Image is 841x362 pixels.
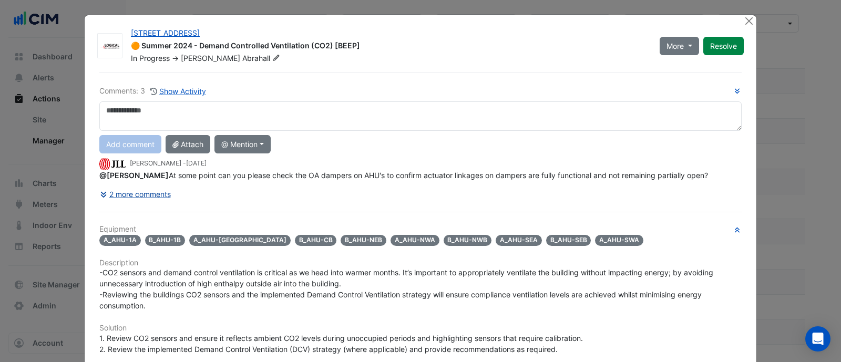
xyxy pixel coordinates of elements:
[666,40,684,51] span: More
[131,54,170,63] span: In Progress
[189,235,291,246] span: A_AHU-[GEOGRAPHIC_DATA]
[660,37,699,55] button: More
[99,235,141,246] span: A_AHU-1A
[242,53,282,64] span: Abrahall
[99,334,583,354] span: 1. Review CO2 sensors and ensure it reflects ambient CO2 levels during unoccupied periods and hig...
[145,235,186,246] span: B_AHU-1B
[805,326,830,351] div: Open Intercom Messenger
[98,41,122,51] img: Logical Building Automation
[130,159,207,168] small: [PERSON_NAME] -
[743,15,754,26] button: Close
[149,85,207,97] button: Show Activity
[99,268,715,310] span: -CO2 sensors and demand control ventilation is critical as we head into warmer months. It’s impor...
[181,54,240,63] span: [PERSON_NAME]
[99,158,126,170] img: JLL Macquarie University
[444,235,492,246] span: B_AHU-NWB
[496,235,542,246] span: A_AHU-SEA
[99,171,708,180] span: At some point can you please check the OA dampers on AHU's to confirm actuator linkages on damper...
[99,185,171,203] button: 2 more comments
[99,258,742,267] h6: Description
[703,37,744,55] button: Resolve
[99,85,207,97] div: Comments: 3
[131,28,200,37] a: [STREET_ADDRESS]
[186,159,207,167] span: 2025-05-16 11:04:11
[131,40,647,53] div: 🟠 Summer 2024 - Demand Controlled Ventilation (CO2) [BEEP]
[99,324,742,333] h6: Solution
[295,235,337,246] span: B_AHU-CB
[166,135,210,153] button: Attach
[341,235,386,246] span: B_AHU-NEB
[391,235,439,246] span: A_AHU-NWA
[214,135,271,153] button: @ Mention
[595,235,643,246] span: A_AHU-SWA
[99,171,169,180] span: krudd@bmgair.com.au [BMG Air Conditioning]
[172,54,179,63] span: ->
[99,225,742,234] h6: Equipment
[546,235,591,246] span: B_AHU-SEB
